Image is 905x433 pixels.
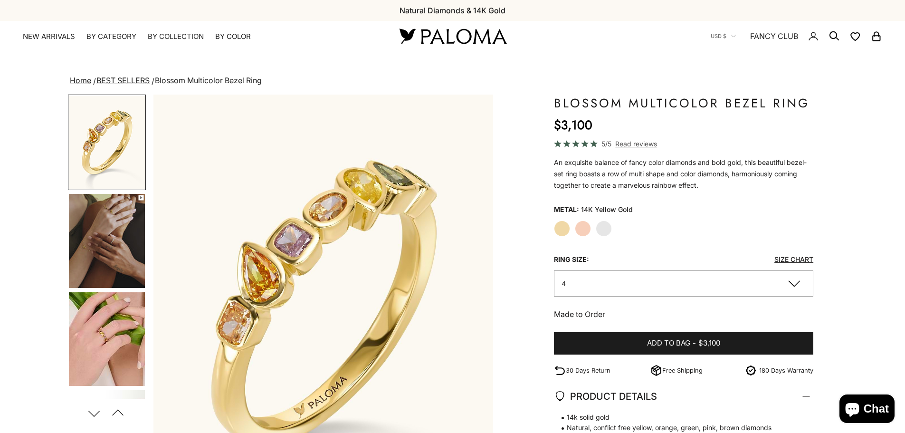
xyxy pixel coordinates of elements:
[70,76,91,85] a: Home
[750,30,798,42] a: FANCY CLUB
[554,388,657,404] span: PRODUCT DETAILS
[554,252,589,267] legend: Ring Size:
[837,395,897,425] inbox-online-store-chat: Shopify online store chat
[554,157,814,191] p: An exquisite balance of fancy color diamonds and bold gold, this beautiful bezel-set ring boasts ...
[759,366,813,375] p: 180 Days Warranty
[554,379,814,414] summary: PRODUCT DETAILS
[69,194,145,288] img: #YellowGold #RoseGold #WhiteGold
[554,308,814,320] p: Made to Order
[155,76,262,85] span: Blossom Multicolor Bezel Ring
[86,32,136,41] summary: By Category
[554,332,814,355] button: Add to bag-$3,100
[566,366,610,375] p: 30 Days Return
[554,270,814,297] button: 4
[554,115,592,135] sale-price: $3,100
[601,138,611,149] span: 5/5
[148,32,204,41] summary: By Collection
[662,366,703,375] p: Free Shipping
[698,337,720,349] span: $3,100
[581,202,633,217] variant-option-value: 14K Yellow Gold
[68,95,146,190] button: Go to item 1
[554,412,804,423] span: 14k solid gold
[69,292,145,386] img: #YellowGold #RoseGold #WhiteGold
[215,32,251,41] summary: By Color
[554,423,804,433] span: Natural, conflict free yellow, orange, green, pink, brown diamonds
[554,138,814,149] a: 5/5 Read reviews
[711,21,882,51] nav: Secondary navigation
[23,32,75,41] a: NEW ARRIVALS
[554,202,579,217] legend: Metal:
[562,279,566,288] span: 4
[68,193,146,289] button: Go to item 5
[69,96,145,189] img: #YellowGold
[96,76,150,85] a: BEST SELLERS
[711,32,726,40] span: USD $
[554,95,814,112] h1: Blossom Multicolor Bezel Ring
[23,32,377,41] nav: Primary navigation
[68,291,146,387] button: Go to item 6
[647,337,690,349] span: Add to bag
[711,32,736,40] button: USD $
[68,74,837,87] nav: breadcrumbs
[774,255,813,263] a: Size Chart
[615,138,657,149] span: Read reviews
[400,4,505,17] p: Natural Diamonds & 14K Gold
